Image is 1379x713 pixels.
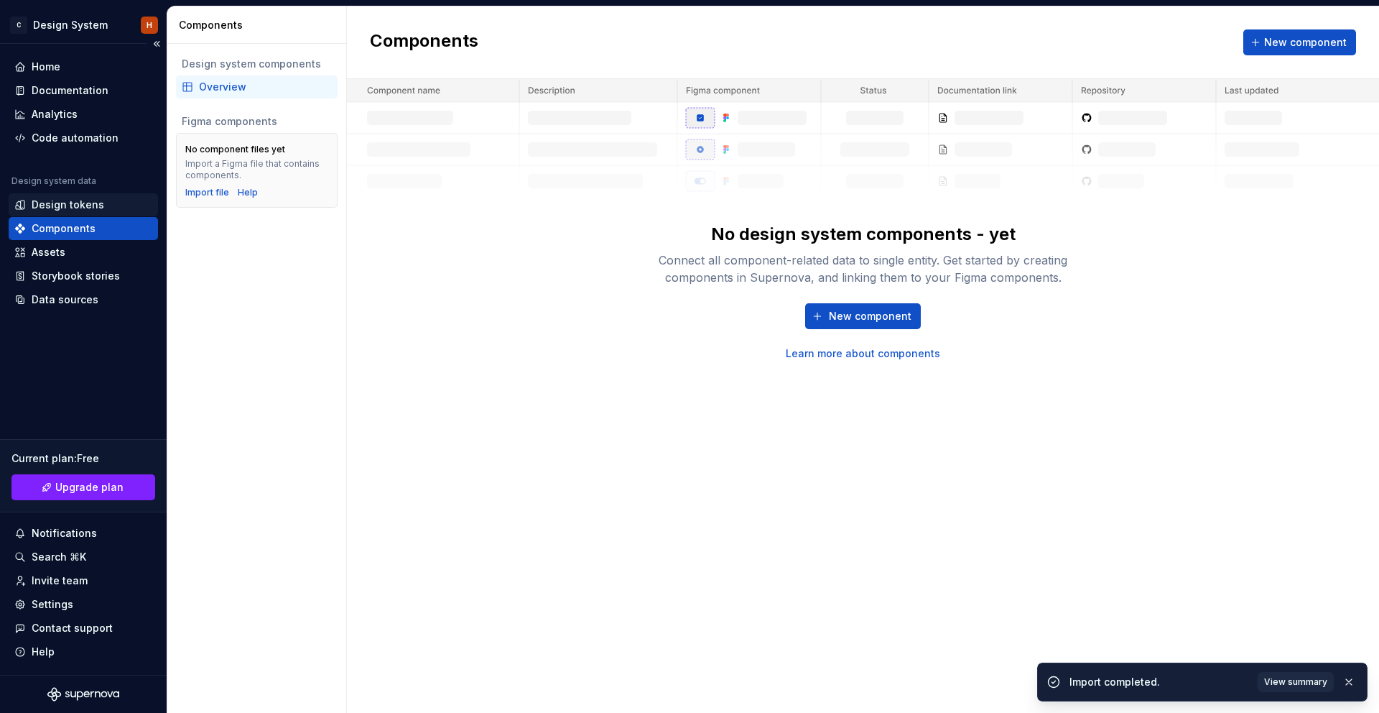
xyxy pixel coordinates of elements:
[32,107,78,121] div: Analytics
[182,114,332,129] div: Figma components
[33,18,108,32] div: Design System
[829,309,911,323] span: New component
[32,293,98,307] div: Data sources
[805,303,921,329] button: New component
[32,526,97,540] div: Notifications
[32,574,88,588] div: Invite team
[11,175,96,187] div: Design system data
[32,221,96,236] div: Components
[1069,675,1249,689] div: Import completed.
[199,80,332,94] div: Overview
[711,223,1016,246] div: No design system components - yet
[9,264,158,287] a: Storybook stories
[9,617,158,640] button: Contact support
[1264,676,1327,688] span: View summary
[32,645,55,659] div: Help
[176,75,338,98] a: Overview
[32,198,104,212] div: Design tokens
[32,597,73,612] div: Settings
[185,144,285,155] div: No component files yet
[633,252,1093,286] div: Connect all component-related data to single entity. Get started by creating components in Supern...
[3,9,164,40] button: CDesign SystemH
[32,269,120,283] div: Storybook stories
[9,193,158,216] a: Design tokens
[370,29,478,55] h2: Components
[10,17,27,34] div: C
[147,19,152,31] div: H
[185,187,229,198] button: Import file
[11,451,155,466] div: Current plan : Free
[32,131,119,145] div: Code automation
[9,288,158,311] a: Data sources
[9,569,158,592] a: Invite team
[32,60,60,74] div: Home
[32,621,113,635] div: Contact support
[147,34,167,54] button: Collapse sidebar
[9,103,158,126] a: Analytics
[32,83,108,98] div: Documentation
[1264,35,1347,50] span: New component
[9,217,158,240] a: Components
[32,245,65,259] div: Assets
[9,241,158,264] a: Assets
[9,55,158,78] a: Home
[32,550,86,564] div: Search ⌘K
[11,474,155,500] a: Upgrade plan
[786,346,940,361] a: Learn more about components
[182,57,332,71] div: Design system components
[1258,672,1334,692] button: View summary
[238,187,258,198] a: Help
[9,79,158,102] a: Documentation
[185,158,328,181] div: Import a Figma file that contains components.
[9,640,158,663] button: Help
[179,18,340,32] div: Components
[9,126,158,149] a: Code automation
[9,546,158,569] button: Search ⌘K
[9,522,158,545] button: Notifications
[9,593,158,616] a: Settings
[47,687,119,701] svg: Supernova Logo
[55,480,124,494] span: Upgrade plan
[1243,29,1356,55] button: New component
